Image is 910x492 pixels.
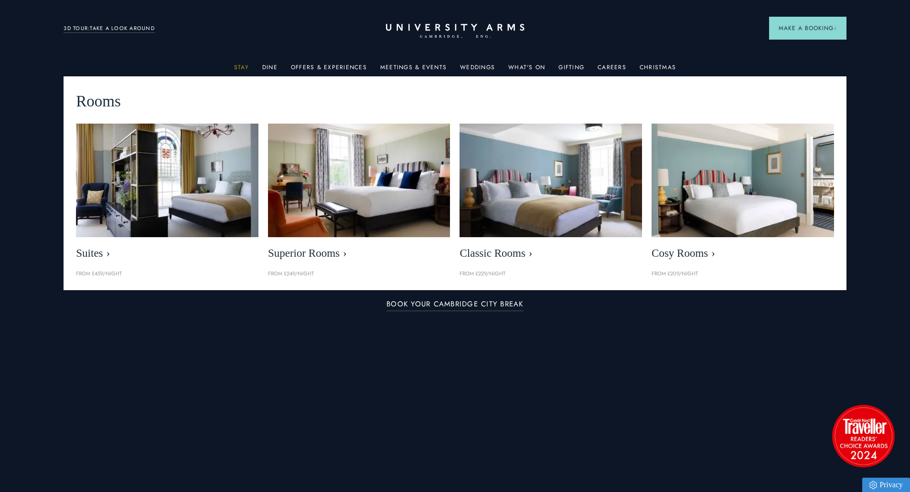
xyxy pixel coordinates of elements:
a: image-0c4e569bfe2498b75de12d7d88bf10a1f5f839d4-400x250-jpg Cosy Rooms [652,124,834,265]
a: image-5bdf0f703dacc765be5ca7f9d527278f30b65e65-400x250-jpg Superior Rooms [268,124,450,265]
span: Superior Rooms [268,247,450,260]
img: image-2524eff8f0c5d55edbf694693304c4387916dea5-1501x1501-png [827,400,899,471]
p: From £459/night [76,270,258,278]
p: From £209/night [652,270,834,278]
img: image-7eccef6fe4fe90343db89eb79f703814c40db8b4-400x250-jpg [460,124,642,237]
a: Meetings & Events [380,64,447,76]
img: image-0c4e569bfe2498b75de12d7d88bf10a1f5f839d4-400x250-jpg [652,124,834,237]
button: Make a BookingArrow icon [769,17,846,40]
a: BOOK YOUR CAMBRIDGE CITY BREAK [386,300,524,311]
a: Christmas [640,64,676,76]
span: Classic Rooms [460,247,642,260]
a: Dine [262,64,278,76]
img: Arrow icon [834,27,837,30]
p: From £229/night [460,270,642,278]
span: Rooms [76,89,121,114]
a: Careers [598,64,626,76]
a: Home [386,24,525,39]
img: image-5bdf0f703dacc765be5ca7f9d527278f30b65e65-400x250-jpg [268,124,450,237]
a: Stay [234,64,249,76]
img: image-21e87f5add22128270780cf7737b92e839d7d65d-400x250-jpg [76,124,258,237]
a: Gifting [558,64,584,76]
a: What's On [508,64,545,76]
a: Privacy [862,478,910,492]
a: Weddings [460,64,495,76]
a: Offers & Experiences [291,64,367,76]
span: Make a Booking [779,24,837,32]
a: 3D TOUR:TAKE A LOOK AROUND [64,24,155,33]
img: Privacy [869,481,877,489]
a: image-21e87f5add22128270780cf7737b92e839d7d65d-400x250-jpg Suites [76,124,258,265]
span: Suites [76,247,258,260]
p: From £249/night [268,270,450,278]
a: image-7eccef6fe4fe90343db89eb79f703814c40db8b4-400x250-jpg Classic Rooms [460,124,642,265]
span: Cosy Rooms [652,247,834,260]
